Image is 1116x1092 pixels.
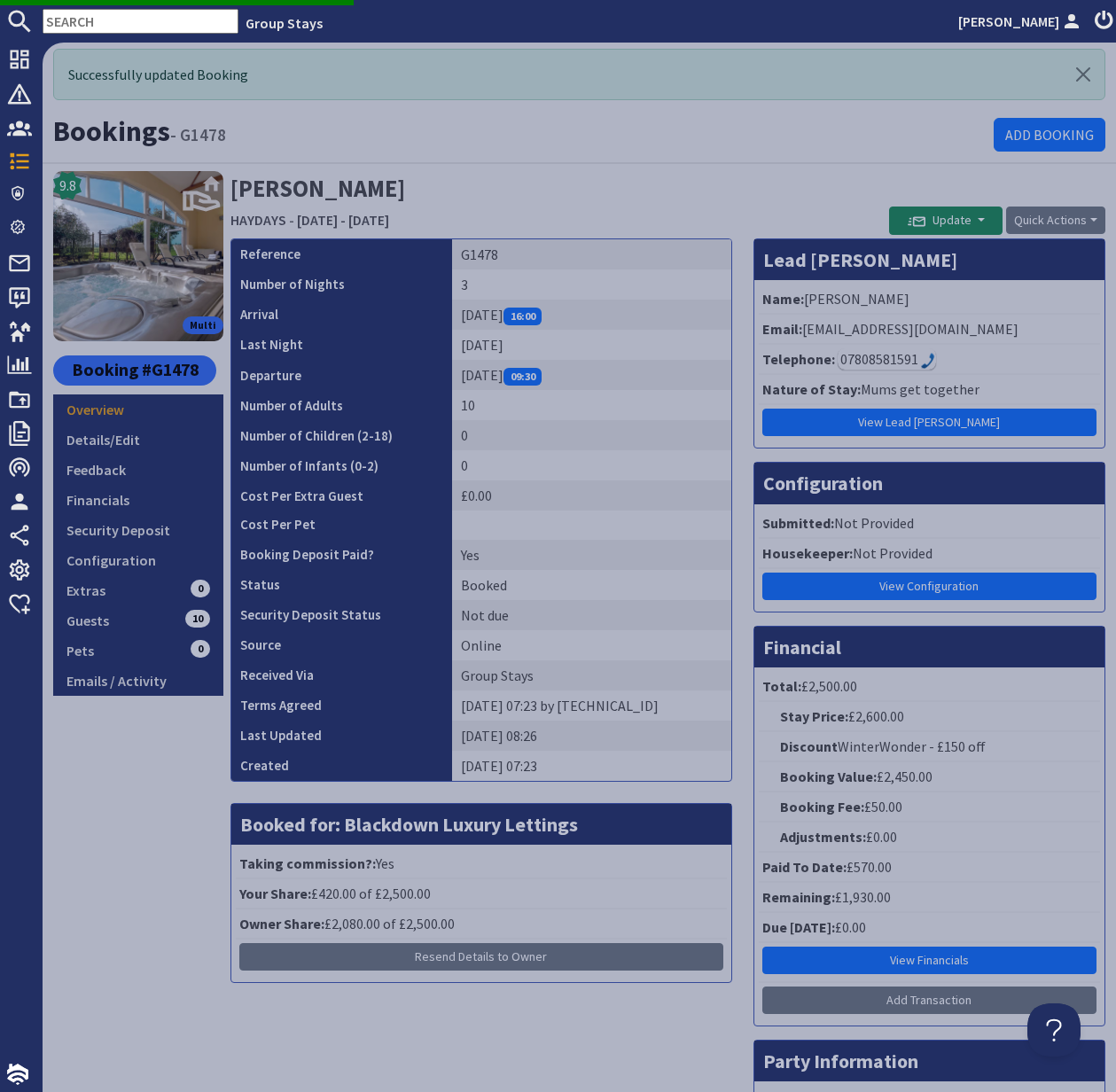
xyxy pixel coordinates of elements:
td: Online [452,630,731,660]
td: Booked [452,570,731,600]
span: 10 [185,610,210,628]
th: Number of Adults [231,390,452,420]
th: Source [231,630,452,660]
strong: Remaining: [762,888,835,906]
h2: [PERSON_NAME] [230,171,889,234]
h3: Booked for: Blackdown Luxury Lettings [231,804,731,845]
strong: Nature of Stay: [762,380,861,398]
a: [PERSON_NAME] [958,11,1084,32]
strong: Booking Fee: [780,798,864,815]
h3: Lead [PERSON_NAME] [754,239,1104,280]
td: 0 [452,420,731,450]
li: £2,600.00 [759,702,1100,732]
td: [DATE] 08:26 [452,721,731,751]
a: Overview [53,394,223,425]
strong: Paid To Date: [762,858,847,876]
strong: Owner Share: [239,915,324,932]
a: Extras0 [53,575,223,605]
th: Status [231,570,452,600]
h3: Party Information [754,1041,1104,1081]
a: Pets0 [53,636,223,666]
strong: Stay Price: [780,707,848,725]
td: 0 [452,450,731,480]
td: Not due [452,600,731,630]
td: [DATE] [452,300,731,330]
strong: Total: [762,677,801,695]
li: Yes [236,849,727,879]
img: staytech_i_w-64f4e8e9ee0a9c174fd5317b4b171b261742d2d393467e5bdba4413f4f884c10.svg [7,1064,28,1085]
li: WinterWonder - £150 off [759,732,1100,762]
a: View Lead [PERSON_NAME] [762,409,1096,436]
img: HAYDAYS's icon [53,171,223,341]
span: Multi [183,316,223,334]
button: Update [889,207,1003,235]
iframe: Toggle Customer Support [1027,1003,1081,1057]
th: Terms Agreed [231,690,452,721]
span: - [289,211,294,229]
li: £2,080.00 of £2,500.00 [236,909,727,940]
th: Arrival [231,300,452,330]
strong: Telephone: [762,350,835,368]
strong: Due [DATE]: [762,918,835,936]
span: 16:00 [503,308,542,325]
a: Emails / Activity [53,666,223,696]
a: Group Stays [246,14,323,32]
td: Group Stays [452,660,731,690]
th: Last Updated [231,721,452,751]
li: [EMAIL_ADDRESS][DOMAIN_NAME] [759,315,1100,345]
li: £0.00 [759,913,1100,943]
li: £1,930.00 [759,883,1100,913]
th: Number of Nights [231,269,452,300]
td: Yes [452,540,731,570]
th: Reference [231,239,452,269]
a: HAYDAYS [230,211,286,229]
span: 9.8 [59,175,76,196]
td: [DATE] 07:23 [452,751,731,781]
li: £570.00 [759,853,1100,883]
th: Received Via [231,660,452,690]
button: Resend Details to Owner [239,943,723,971]
li: £420.00 of £2,500.00 [236,879,727,909]
div: Successfully updated Booking [53,49,1105,100]
a: Security Deposit [53,515,223,545]
div: Call: 07808581591 [838,348,936,370]
a: Booking #G1478 [53,355,216,386]
a: Configuration [53,545,223,575]
span: Resend Details to Owner [415,948,547,964]
strong: Booking Value: [780,768,877,785]
small: - G1478 [170,124,226,145]
strong: Name: [762,290,804,308]
strong: Taking commission?: [239,854,376,872]
td: 3 [452,269,731,300]
th: Number of Children (2-18) [231,420,452,450]
strong: Housekeeper: [762,544,853,562]
img: hfpfyWBK5wQHBAGPgDf9c6qAYOxxMAAAAASUVORK5CYII= [921,353,935,369]
h3: Configuration [754,463,1104,503]
a: View Financials [762,947,1096,974]
th: Booking Deposit Paid? [231,540,452,570]
a: Financials [53,485,223,515]
th: Departure [231,360,452,390]
th: Created [231,751,452,781]
td: G1478 [452,239,731,269]
th: Number of Infants (0-2) [231,450,452,480]
span: Update [908,212,972,228]
input: SEARCH [43,9,238,34]
a: Guests10 [53,605,223,636]
li: [PERSON_NAME] [759,285,1100,315]
strong: Email: [762,320,802,338]
span: 0 [191,580,210,597]
strong: Adjustments: [780,828,866,846]
th: Cost Per Pet [231,511,452,540]
th: Cost Per Extra Guest [231,480,452,511]
strong: Submitted: [762,514,834,532]
th: Last Night [231,330,452,360]
a: Add Transaction [762,987,1096,1014]
span: 0 [191,640,210,658]
strong: Discount [780,737,838,755]
td: [DATE] 07:23 by [TECHNICAL_ID] [452,690,731,721]
span: 09:30 [503,368,542,386]
th: Security Deposit Status [231,600,452,630]
li: £50.00 [759,792,1100,823]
